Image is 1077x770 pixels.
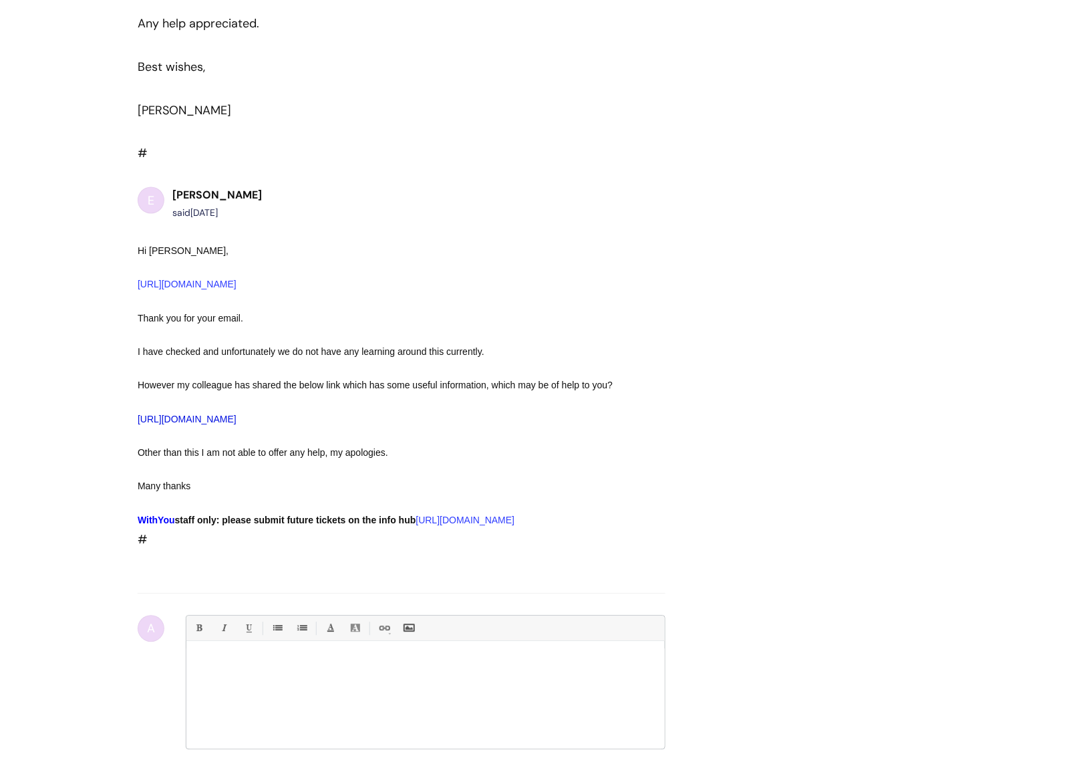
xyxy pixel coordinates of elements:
[138,479,617,495] div: Many thanks
[138,616,164,642] div: A
[347,620,363,637] a: Back Color
[138,344,617,361] div: I have checked and unfortunately we do not have any learning around this currently.
[138,13,665,34] div: Any help appreciated.
[190,620,207,637] a: Bold (⌘B)
[375,620,392,637] a: Link
[215,620,232,637] a: Italic (⌘I)
[138,515,416,526] strong: staff only: please submit future tickets on the info hub
[138,311,617,328] div: Thank you for your email.
[190,207,218,219] span: Tue, 1 Apr, 2025 at 9:40 AM
[138,187,164,214] div: E
[138,243,617,294] div: Hi [PERSON_NAME],
[269,620,285,637] a: • Unordered List (⌘⇧7)
[172,205,262,222] div: said
[240,620,257,637] a: Underline(⌘U)
[138,100,665,121] div: [PERSON_NAME]
[138,515,175,526] span: WithYou
[293,620,310,637] a: 1. Ordered List (⌘⇧8)
[138,243,617,551] div: #
[138,445,617,462] div: Other than this I am not able to offer any help, my apologies.
[138,414,237,425] a: [URL][DOMAIN_NAME]
[416,515,515,526] a: [URL][DOMAIN_NAME]
[138,378,617,394] div: However my colleague has shared the below link which has some useful information, which may be of...
[138,56,665,78] div: Best wishes,
[172,188,262,202] b: [PERSON_NAME]
[400,620,417,637] a: Insert Image...
[138,279,237,290] a: [URL][DOMAIN_NAME]
[322,620,339,637] a: Font Color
